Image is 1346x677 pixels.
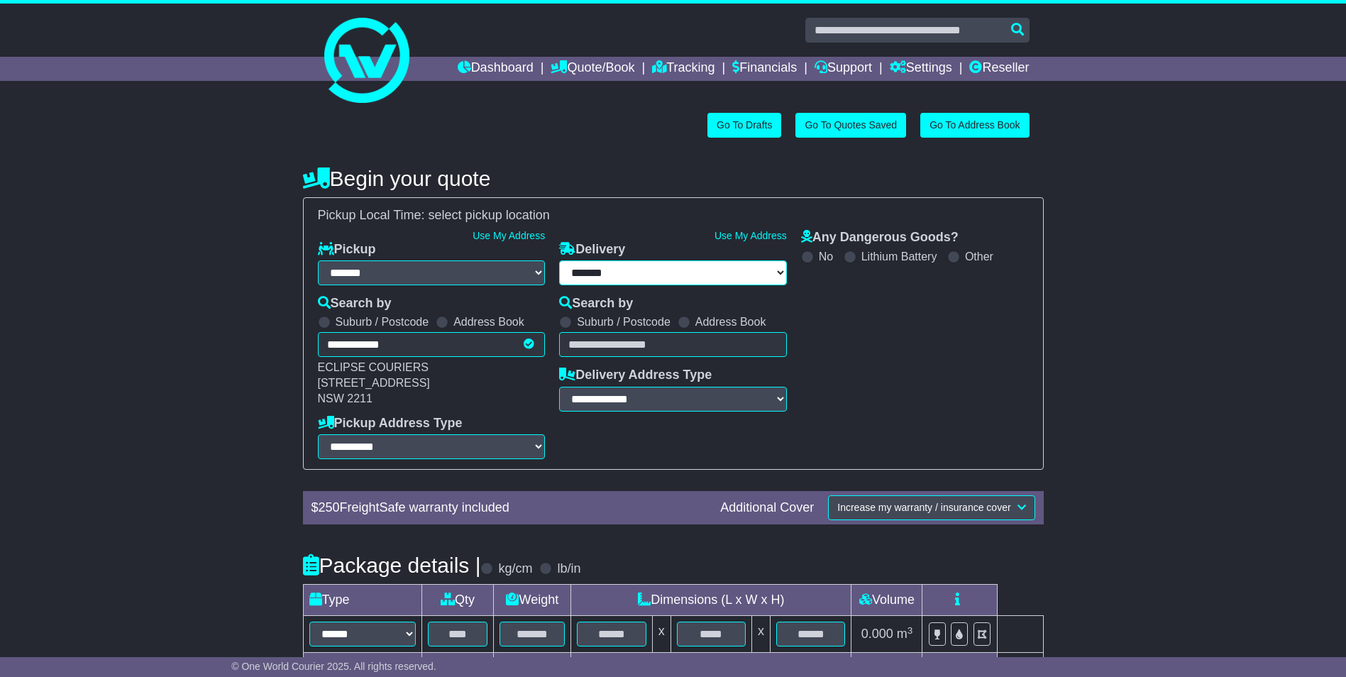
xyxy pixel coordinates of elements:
a: Settings [890,57,952,81]
h4: Package details | [303,554,481,577]
span: Increase my warranty / insurance cover [837,502,1010,513]
td: Volume [851,585,922,616]
span: 0.000 [861,627,893,641]
td: Type [303,585,421,616]
a: Go To Address Book [920,113,1029,138]
label: Other [965,250,993,263]
label: Search by [318,296,392,312]
a: Reseller [969,57,1029,81]
label: Address Book [695,315,766,329]
span: [STREET_ADDRESS] [318,377,430,389]
a: Use My Address [473,230,545,241]
div: Additional Cover [713,500,821,516]
a: Go To Drafts [707,113,781,138]
label: Any Dangerous Goods? [801,230,959,246]
label: Suburb / Postcode [336,315,429,329]
a: Financials [732,57,797,81]
label: No [819,250,833,263]
span: 250 [319,500,340,514]
label: lb/in [557,561,580,577]
label: Address Book [453,315,524,329]
a: Go To Quotes Saved [795,113,906,138]
h4: Begin your quote [303,167,1044,190]
label: Suburb / Postcode [577,315,671,329]
a: Use My Address [715,230,787,241]
div: Pickup Local Time: [311,208,1036,224]
a: Tracking [652,57,715,81]
label: kg/cm [498,561,532,577]
label: Pickup [318,242,376,258]
a: Dashboard [458,57,534,81]
td: Dimensions (L x W x H) [571,585,851,616]
label: Pickup Address Type [318,416,463,431]
span: ECLIPSE COURIERS [318,361,429,373]
a: Quote/Book [551,57,634,81]
span: m [897,627,913,641]
label: Delivery Address Type [559,368,712,383]
td: Weight [494,585,571,616]
label: Lithium Battery [861,250,937,263]
button: Increase my warranty / insurance cover [828,495,1035,520]
label: Search by [559,296,633,312]
sup: 3 [908,625,913,636]
td: x [652,616,671,653]
label: Delivery [559,242,625,258]
span: NSW 2211 [318,392,373,404]
span: select pickup location [429,208,550,222]
span: © One World Courier 2025. All rights reserved. [231,661,436,672]
td: x [752,616,771,653]
div: $ FreightSafe warranty included [304,500,714,516]
a: Support [815,57,872,81]
td: Qty [421,585,494,616]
